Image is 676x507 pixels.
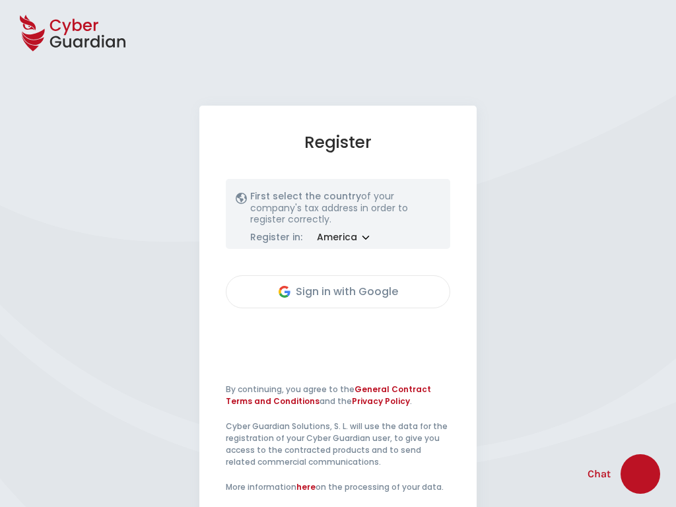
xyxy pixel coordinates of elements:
a: Privacy Policy [352,395,410,407]
p: Cyber Guardian Solutions, S. L. will use the data for the registration of your Cyber Guardian use... [226,421,450,468]
button: Sign in with Google [226,275,450,308]
p: of your company's tax address in order to register correctly. [250,191,440,226]
span: First select the country [250,189,361,203]
h1: Register [226,132,450,152]
div: Sign in with Google [236,284,440,300]
p: More information on the processing of your data. [226,481,450,493]
span: Chat [588,466,611,482]
p: By continuing, you agree to the and the . [226,384,450,407]
p: Register in: [250,232,302,244]
a: here [296,481,316,492]
a: General Contract Terms and Conditions [226,384,431,407]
